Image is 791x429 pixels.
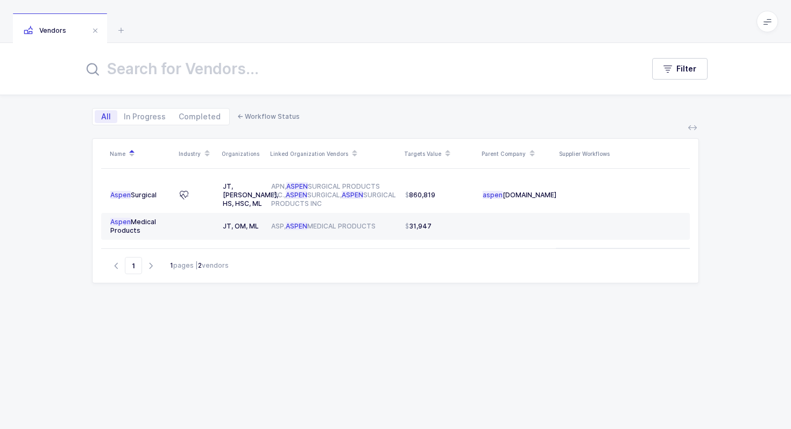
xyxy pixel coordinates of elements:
button: Filter [652,58,708,80]
span: Vendors [24,26,66,34]
span: ASPEN [342,191,363,199]
span: Filter [676,63,696,74]
div: ASP, MEDICAL PRODUCTS [271,222,397,231]
div: Targets Value [404,145,475,163]
span: 860,819 [405,191,435,199]
span: Completed [179,113,221,120]
div: [DOMAIN_NAME] [483,191,552,199]
div: Supplier Workflows [559,149,681,158]
div: JT, [PERSON_NAME], HS, HSC, ML [223,182,263,208]
span: In Progress [124,113,166,120]
span: ASPEN [286,222,307,230]
span: 31,947 [405,222,432,231]
div: APN, SURGICAL PRODUCTS INC., SURGICAL, SURGICAL PRODUCTS INC [271,182,397,208]
div: Linked Organization Vendors [270,145,398,163]
div: Medical Products [110,218,171,235]
b: 2 [198,261,202,269]
div: Industry [179,145,215,163]
span: aspen [483,191,503,199]
span: ASPEN [286,182,308,190]
span: Go to [125,257,142,274]
span: ASPEN [286,191,307,199]
span: Aspen [110,218,131,226]
span: Aspen [110,191,131,199]
div: Name [110,145,172,163]
b: 1 [170,261,173,269]
div: pages | vendors [170,261,229,270]
span: ← Workflow Status [237,112,300,120]
div: JT, OM, ML [223,222,263,231]
input: Search for Vendors... [83,56,631,82]
div: Parent Company [482,145,553,163]
div: Surgical [110,191,171,199]
div: Organizations [222,149,264,158]
span: All [101,113,111,120]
